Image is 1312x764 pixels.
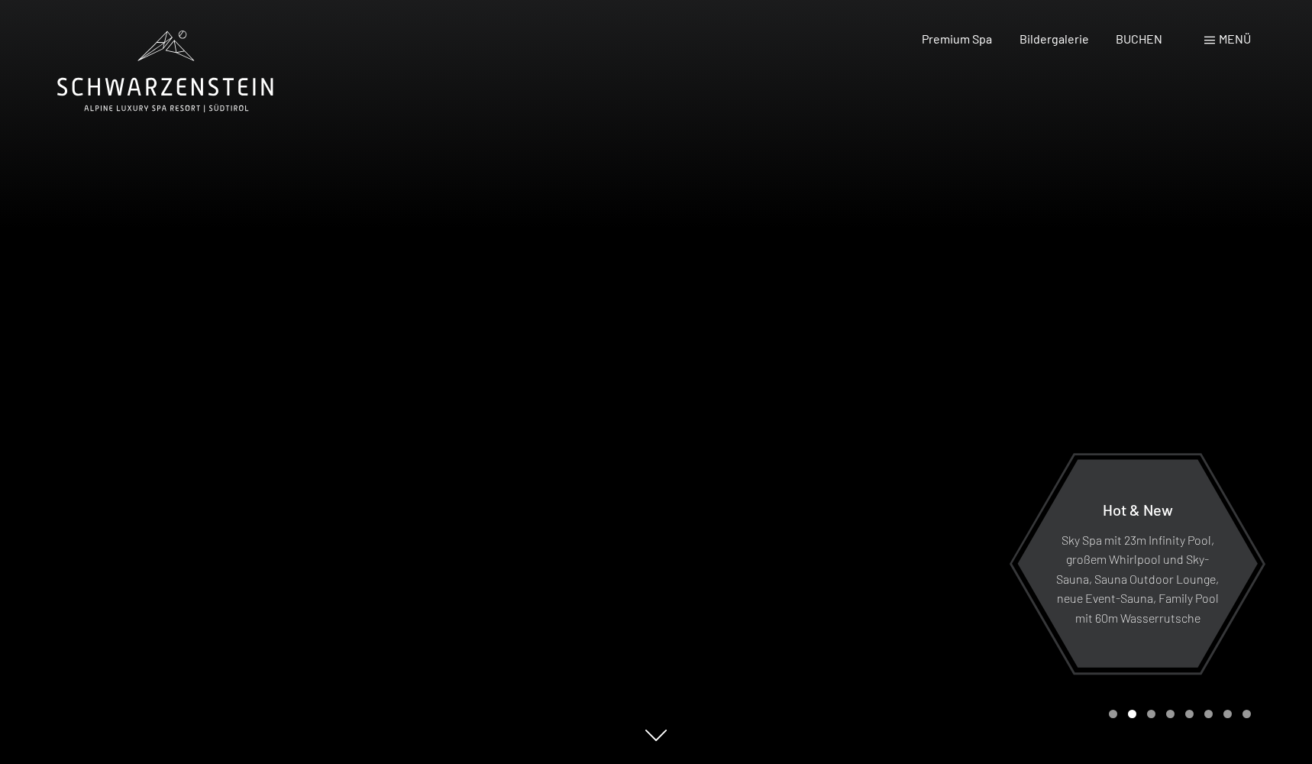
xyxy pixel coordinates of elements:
a: Premium Spa [922,31,992,46]
div: Carousel Pagination [1104,710,1251,718]
div: Carousel Page 7 [1223,710,1232,718]
a: Hot & New Sky Spa mit 23m Infinity Pool, großem Whirlpool und Sky-Sauna, Sauna Outdoor Lounge, ne... [1016,458,1259,668]
div: Carousel Page 5 [1185,710,1194,718]
div: Carousel Page 3 [1147,710,1155,718]
div: Carousel Page 8 [1243,710,1251,718]
div: Carousel Page 4 [1166,710,1175,718]
div: Carousel Page 2 (Current Slide) [1128,710,1136,718]
span: Menü [1219,31,1251,46]
a: Bildergalerie [1020,31,1089,46]
a: BUCHEN [1116,31,1162,46]
div: Carousel Page 1 [1109,710,1117,718]
p: Sky Spa mit 23m Infinity Pool, großem Whirlpool und Sky-Sauna, Sauna Outdoor Lounge, neue Event-S... [1055,529,1220,627]
div: Carousel Page 6 [1204,710,1213,718]
span: Hot & New [1103,500,1173,518]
